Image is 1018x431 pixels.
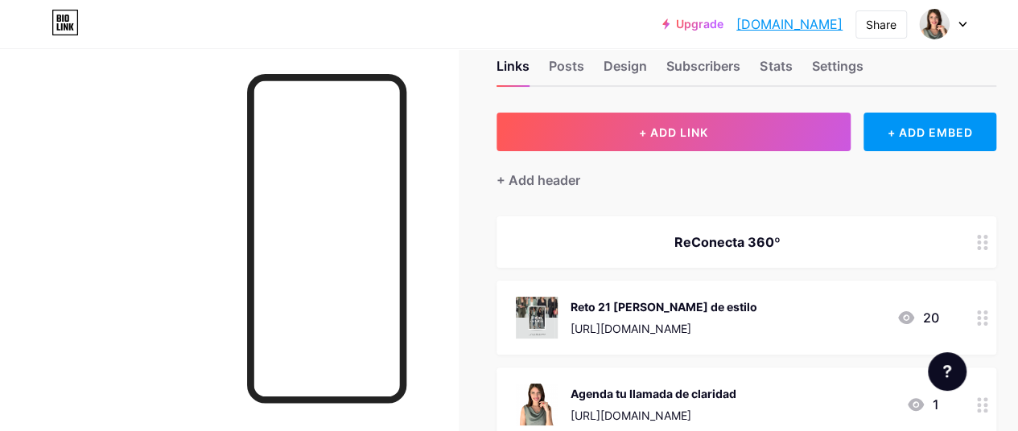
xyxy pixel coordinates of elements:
[736,14,843,34] a: [DOMAIN_NAME]
[866,16,896,33] div: Share
[497,56,530,85] div: Links
[571,385,736,402] div: Agenda tu llamada de claridad
[811,56,863,85] div: Settings
[516,297,558,339] img: Reto 21 días de estilo
[639,125,708,139] span: + ADD LINK
[549,56,584,85] div: Posts
[571,298,757,315] div: Reto 21 [PERSON_NAME] de estilo
[497,170,580,190] div: + Add header
[863,113,996,151] div: + ADD EMBED
[906,395,938,414] div: 1
[516,384,558,425] img: Agenda tu llamada de claridad
[516,232,938,252] div: ReConecta 360º
[571,320,757,337] div: [URL][DOMAIN_NAME]
[662,18,723,31] a: Upgrade
[604,56,647,85] div: Design
[919,9,950,39] img: lizanguianoimagen
[896,308,938,327] div: 20
[571,407,736,424] div: [URL][DOMAIN_NAME]
[497,113,851,151] button: + ADD LINK
[666,56,740,85] div: Subscribers
[760,56,792,85] div: Stats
